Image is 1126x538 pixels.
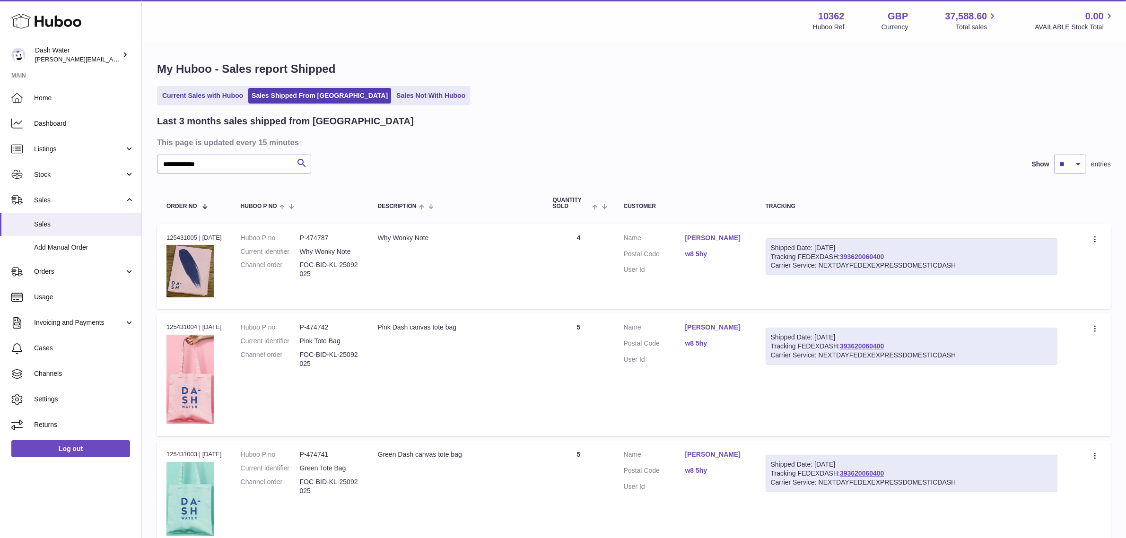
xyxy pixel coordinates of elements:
[624,250,685,261] dt: Postal Code
[241,450,300,459] dt: Huboo P no
[624,450,685,461] dt: Name
[300,260,359,278] dd: FOC-BID-KL-25092025
[624,323,685,334] dt: Name
[1091,160,1111,169] span: entries
[166,203,197,209] span: Order No
[34,170,124,179] span: Stock
[34,145,124,154] span: Listings
[945,10,987,23] span: 37,588.60
[393,88,469,104] a: Sales Not With Huboo
[956,23,998,32] span: Total sales
[771,243,1053,252] div: Shipped Date: [DATE]
[300,234,359,243] dd: P-474787
[624,466,685,477] dt: Postal Code
[378,323,534,332] div: Pink Dash canvas tote bag
[241,464,300,473] dt: Current identifier
[882,23,908,32] div: Currency
[300,323,359,332] dd: P-474742
[34,344,134,353] span: Cases
[34,318,124,327] span: Invoicing and Payments
[241,247,300,256] dt: Current identifier
[34,243,134,252] span: Add Manual Order
[241,477,300,495] dt: Channel order
[685,323,747,332] a: [PERSON_NAME]
[166,245,214,297] img: 103621728056514.png
[771,261,1053,270] div: Carrier Service: NEXTDAYFEDEXEXPRESSDOMESTICDASH
[624,482,685,491] dt: User Id
[624,339,685,350] dt: Postal Code
[685,234,747,243] a: [PERSON_NAME]
[166,323,222,331] div: 125431004 | [DATE]
[166,462,214,536] img: 103621728056746.png
[34,369,134,378] span: Channels
[766,203,1058,209] div: Tracking
[300,350,359,368] dd: FOC-BID-KL-25092025
[378,203,417,209] span: Description
[241,350,300,368] dt: Channel order
[241,323,300,332] dt: Huboo P no
[624,203,747,209] div: Customer
[159,88,246,104] a: Current Sales with Huboo
[543,313,614,436] td: 5
[624,265,685,274] dt: User Id
[543,224,614,309] td: 4
[553,197,590,209] span: Quantity Sold
[840,469,884,477] a: 393620060400
[300,247,359,256] dd: Why Wonky Note
[685,450,747,459] a: [PERSON_NAME]
[300,464,359,473] dd: Green Tote Bag
[1085,10,1104,23] span: 0.00
[818,10,845,23] strong: 10362
[35,46,120,64] div: Dash Water
[241,337,300,346] dt: Current identifier
[34,267,124,276] span: Orders
[166,450,222,459] div: 125431003 | [DATE]
[34,420,134,429] span: Returns
[888,10,908,23] strong: GBP
[771,333,1053,342] div: Shipped Date: [DATE]
[378,234,534,243] div: Why Wonky Note
[766,238,1058,276] div: Tracking FEDEXDASH:
[813,23,845,32] div: Huboo Ref
[685,339,747,348] a: w8 5hy
[766,328,1058,365] div: Tracking FEDEXDASH:
[11,440,130,457] a: Log out
[624,234,685,245] dt: Name
[11,48,26,62] img: james@dash-water.com
[624,355,685,364] dt: User Id
[241,203,277,209] span: Huboo P no
[248,88,391,104] a: Sales Shipped From [GEOGRAPHIC_DATA]
[1035,23,1115,32] span: AVAILABLE Stock Total
[766,455,1058,492] div: Tracking FEDEXDASH:
[378,450,534,459] div: Green Dash canvas tote bag
[34,395,134,404] span: Settings
[840,342,884,350] a: 393620060400
[34,196,124,205] span: Sales
[945,10,998,32] a: 37,588.60 Total sales
[34,293,134,302] span: Usage
[157,137,1109,148] h3: This page is updated every 15 minutes
[300,450,359,459] dd: P-474741
[1032,160,1049,169] label: Show
[34,94,134,103] span: Home
[300,337,359,346] dd: Pink Tote Bag
[157,61,1111,77] h1: My Huboo - Sales report Shipped
[840,253,884,260] a: 393620060400
[241,234,300,243] dt: Huboo P no
[157,115,414,128] h2: Last 3 months sales shipped from [GEOGRAPHIC_DATA]
[166,234,222,242] div: 125431005 | [DATE]
[35,55,190,63] span: [PERSON_NAME][EMAIL_ADDRESS][DOMAIN_NAME]
[771,351,1053,360] div: Carrier Service: NEXTDAYFEDEXEXPRESSDOMESTICDASH
[300,477,359,495] dd: FOC-BID-KL-25092025
[771,460,1053,469] div: Shipped Date: [DATE]
[34,220,134,229] span: Sales
[771,478,1053,487] div: Carrier Service: NEXTDAYFEDEXEXPRESSDOMESTICDASH
[685,250,747,259] a: w8 5hy
[241,260,300,278] dt: Channel order
[34,119,134,128] span: Dashboard
[166,335,214,424] img: 103621728056723.png
[685,466,747,475] a: w8 5hy
[1035,10,1115,32] a: 0.00 AVAILABLE Stock Total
